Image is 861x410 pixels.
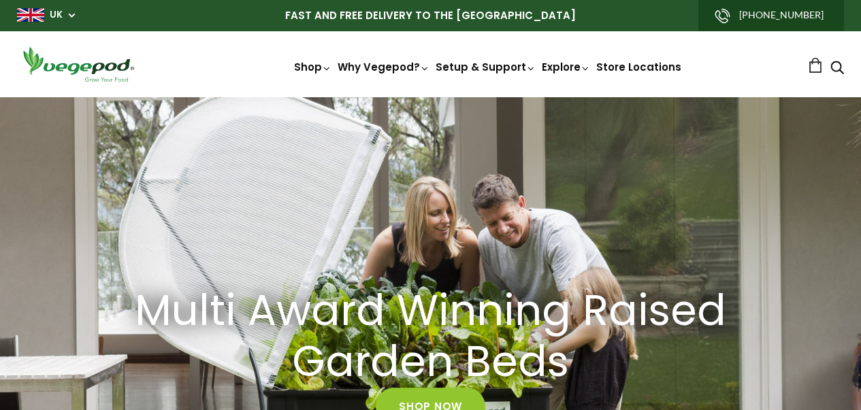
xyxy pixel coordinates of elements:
a: Setup & Support [436,60,536,74]
a: Multi Award Winning Raised Garden Beds [82,286,779,388]
img: gb_large.png [17,8,44,22]
a: Why Vegepod? [338,60,430,74]
a: UK [50,8,63,22]
a: Store Locations [596,60,681,74]
a: Explore [542,60,591,74]
a: Search [830,62,844,76]
a: Shop [294,60,332,74]
img: Vegepod [17,45,140,84]
h2: Multi Award Winning Raised Garden Beds [125,286,737,388]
